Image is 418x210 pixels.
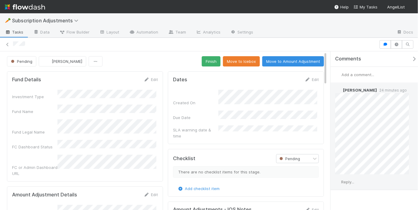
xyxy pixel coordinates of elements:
[12,18,81,24] span: Subscription Adjustments
[178,186,220,191] a: Add checklist item
[225,28,258,37] a: Settings
[341,179,354,184] span: Reply...
[335,56,361,62] span: Comments
[59,29,90,35] span: Flow Builder
[173,127,218,139] div: SLA warning date & time
[173,115,218,121] div: Due Date
[52,59,82,64] span: [PERSON_NAME]
[12,94,57,100] div: Investment Type
[278,156,300,161] span: Pending
[334,4,349,10] div: Help
[28,28,54,37] a: Data
[354,5,377,9] span: My Tasks
[12,164,57,176] div: FC or Admin Dashboard URL
[12,108,57,115] div: Fund Name
[144,192,158,197] a: Edit
[124,28,163,37] a: Automation
[191,28,225,37] a: Analytics
[305,77,319,82] a: Edit
[54,28,94,37] a: Flow Builder
[39,56,86,66] button: [PERSON_NAME]
[12,77,41,83] h5: Fund Details
[44,58,50,64] img: avatar_04f2f553-352a-453f-b9fb-c6074dc60769.png
[392,28,418,37] a: Docs
[10,59,32,64] span: Pending
[343,88,377,92] span: [PERSON_NAME]
[12,192,77,198] h5: Amount Adjustment Details
[7,56,36,66] button: Pending
[377,88,407,92] span: 24 minutes ago
[5,2,45,12] img: logo-inverted-e16ddd16eac7371096b0.svg
[173,100,218,106] div: Created On
[173,166,319,178] div: There are no checklist items for this stage.
[163,28,191,37] a: Team
[173,77,187,83] h5: Dates
[335,87,341,93] img: avatar_04f2f553-352a-453f-b9fb-c6074dc60769.png
[335,72,341,78] img: avatar_768cd48b-9260-4103-b3ef-328172ae0546.png
[173,156,195,162] h5: Checklist
[387,5,405,9] span: AngelList
[94,28,124,37] a: Layout
[5,29,24,35] span: Tasks
[12,144,57,150] div: FC Dashboard Status
[341,72,374,77] span: Add a comment...
[202,56,220,66] button: Finish
[407,4,413,10] img: avatar_768cd48b-9260-4103-b3ef-328172ae0546.png
[5,18,11,23] span: 🥕
[335,179,341,185] img: avatar_768cd48b-9260-4103-b3ef-328172ae0546.png
[144,77,158,82] a: Edit
[12,129,57,135] div: Fund Legal Name
[223,56,260,66] button: Move to Icebox
[354,4,377,10] a: My Tasks
[262,56,324,66] button: Move to Amount Adjustment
